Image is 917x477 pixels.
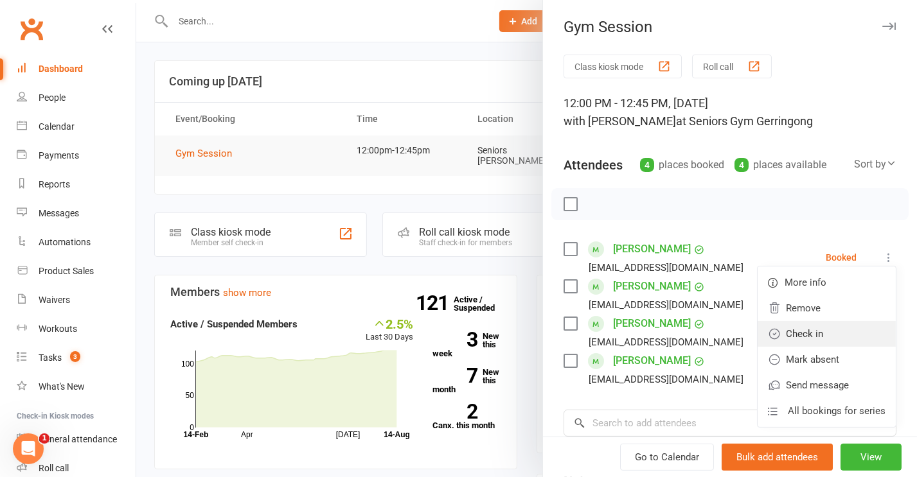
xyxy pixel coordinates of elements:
[788,403,886,419] span: All bookings for series
[734,156,826,174] div: places available
[39,433,49,444] span: 1
[640,158,654,172] div: 4
[758,321,896,347] a: Check in
[17,315,136,343] a: Workouts
[17,141,136,170] a: Payments
[39,121,75,132] div: Calendar
[39,463,69,473] div: Roll call
[17,55,136,83] a: Dashboard
[39,434,117,444] div: General attendance
[564,114,676,128] span: with [PERSON_NAME]
[543,18,917,36] div: Gym Session
[70,351,80,362] span: 3
[39,381,85,392] div: What's New
[17,425,136,454] a: General attendance kiosk mode
[17,257,136,286] a: Product Sales
[17,343,136,372] a: Tasks 3
[640,156,724,174] div: places booked
[39,150,79,160] div: Payments
[17,372,136,401] a: What's New
[758,270,896,295] a: More info
[564,156,623,174] div: Attendees
[589,259,743,276] div: [EMAIL_ADDRESS][DOMAIN_NAME]
[39,208,79,218] div: Messages
[826,253,857,262] div: Booked
[758,347,896,372] a: Mark absent
[620,444,714,471] a: Go to Calendar
[39,64,83,74] div: Dashboard
[39,266,94,276] div: Product Sales
[17,199,136,228] a: Messages
[734,158,749,172] div: 4
[613,276,691,297] a: [PERSON_NAME]
[676,114,813,128] span: at Seniors Gym Gerringong
[722,444,833,471] button: Bulk add attendees
[854,156,896,173] div: Sort by
[758,295,896,321] a: Remove
[39,352,62,363] div: Tasks
[785,275,826,290] span: More info
[39,324,77,334] div: Workouts
[692,55,772,78] button: Roll call
[17,170,136,199] a: Reports
[39,237,91,247] div: Automations
[758,398,896,424] a: All bookings for series
[613,351,691,371] a: [PERSON_NAME]
[15,13,48,45] a: Clubworx
[17,83,136,112] a: People
[589,297,743,313] div: [EMAIL_ADDRESS][DOMAIN_NAME]
[39,92,66,103] div: People
[841,444,902,471] button: View
[13,433,44,464] iframe: Intercom live chat
[564,94,896,130] div: 12:00 PM - 12:45 PM, [DATE]
[17,286,136,315] a: Waivers
[17,112,136,141] a: Calendar
[589,334,743,351] div: [EMAIL_ADDRESS][DOMAIN_NAME]
[564,410,896,437] input: Search to add attendees
[758,372,896,398] a: Send message
[589,371,743,388] div: [EMAIL_ADDRESS][DOMAIN_NAME]
[17,228,136,257] a: Automations
[613,239,691,259] a: [PERSON_NAME]
[613,313,691,334] a: [PERSON_NAME]
[564,55,682,78] button: Class kiosk mode
[39,179,70,189] div: Reports
[39,295,70,305] div: Waivers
